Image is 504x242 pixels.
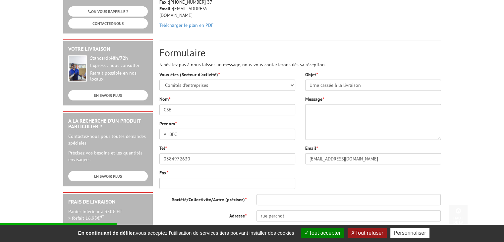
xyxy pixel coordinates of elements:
[159,120,177,127] label: Prénom
[90,70,148,82] div: Retrait possible en nos locaux
[68,18,148,29] a: CONTACTEZ-NOUS
[68,133,148,146] p: Contactez-nous pour toutes demandes spéciales
[68,90,148,100] a: EN SAVOIR PLUS
[159,169,168,176] label: Fax
[154,210,252,219] label: Adresse
[68,118,148,130] h2: A la recherche d'un produit particulier ?
[305,96,324,102] label: Message
[75,230,297,236] span: vous acceptez l'utilisation de services tiers pouvant installer des cookies
[301,228,344,238] button: Tout accepter
[159,22,213,28] a: Télécharger le plan en PDF
[159,96,170,102] label: Nom
[68,6,148,17] a: ON VOUS RAPPELLE ?
[90,55,148,61] div: Standard :
[159,71,220,78] label: Vous êtes (Secteur d'activité)
[390,228,429,238] button: Personnaliser (fenêtre modale)
[68,46,148,52] h2: Votre livraison
[68,171,148,181] a: EN SAVOIR PLUS
[449,205,468,232] a: Haut de la page
[110,55,128,61] strong: 48h/72h
[68,55,87,82] img: widget-livraison.jpg
[159,61,441,68] p: N'hésitez pas à nous laisser un message, nous vous contacterons dès sa réception.
[159,145,167,151] label: Tel
[90,63,148,69] div: Express : nous consulter
[154,194,252,203] label: Société/Collectivité/Autre (précisez)
[348,228,386,238] button: Tout refuser
[68,199,148,205] h2: Frais de Livraison
[78,230,136,236] strong: En continuant de défiler,
[68,150,148,163] p: Précisez vos besoins et les quantités envisagées
[305,145,318,151] label: Email
[68,215,104,221] span: > forfait 16.95€
[68,208,148,221] p: Panier inférieur à 350€ HT
[305,71,318,78] label: Objet
[159,6,173,12] strong: Email :
[100,214,104,219] sup: HT
[159,47,441,58] h2: Formulaire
